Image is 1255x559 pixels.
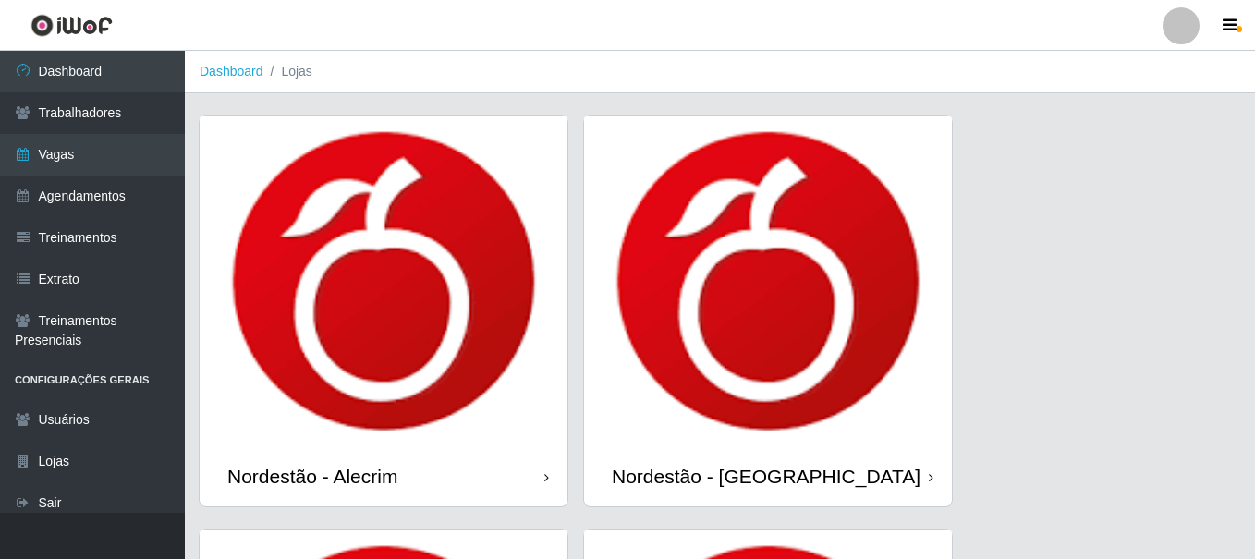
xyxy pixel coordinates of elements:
img: cardImg [584,116,952,446]
li: Lojas [263,62,312,81]
img: CoreUI Logo [30,14,113,37]
div: Nordestão - Alecrim [227,465,397,488]
img: cardImg [200,116,567,446]
a: Nordestão - [GEOGRAPHIC_DATA] [584,116,952,506]
a: Nordestão - Alecrim [200,116,567,506]
a: Dashboard [200,64,263,79]
nav: breadcrumb [185,51,1255,93]
div: Nordestão - [GEOGRAPHIC_DATA] [612,465,920,488]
